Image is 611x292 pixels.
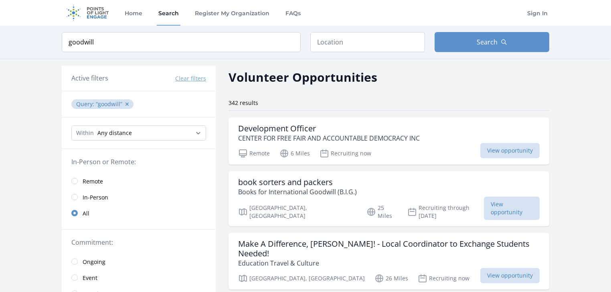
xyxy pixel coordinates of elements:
a: book sorters and packers Books for International Goodwill (B.I.G.) [GEOGRAPHIC_DATA], [GEOGRAPHIC... [229,171,549,226]
a: Ongoing [62,254,216,270]
select: Search Radius [71,125,206,141]
p: [GEOGRAPHIC_DATA], [GEOGRAPHIC_DATA] [238,204,357,220]
p: Remote [238,149,270,158]
q: goodwill [96,100,122,108]
p: 6 Miles [279,149,310,158]
p: Books for International Goodwill (B.I.G.) [238,187,357,197]
legend: In-Person or Remote: [71,157,206,167]
h2: Volunteer Opportunities [229,68,377,86]
p: Recruiting now [320,149,371,158]
span: All [83,209,89,217]
span: 342 results [229,99,258,107]
span: Event [83,274,97,282]
a: All [62,205,216,221]
span: Ongoing [83,258,105,266]
h3: book sorters and packers [238,177,357,187]
span: View opportunity [480,143,540,158]
button: Clear filters [175,75,206,83]
button: Search [435,32,549,52]
span: Query : [76,100,96,108]
p: Recruiting through [DATE] [407,204,484,220]
span: Search [477,37,498,47]
span: Remote [83,177,103,185]
a: Development Officer CENTER FOR FREE FAIR AND ACCOUNTABLE DEMOCRACY INC Remote 6 Miles Recruiting ... [229,117,549,165]
span: View opportunity [480,268,540,283]
input: Location [310,32,425,52]
p: [GEOGRAPHIC_DATA], [GEOGRAPHIC_DATA] [238,274,365,283]
button: ✕ [125,100,129,108]
span: View opportunity [484,197,540,220]
h3: Make A Difference, [PERSON_NAME]! - Local Coordinator to Exchange Students Needed! [238,239,540,258]
a: Remote [62,173,216,189]
p: Recruiting now [418,274,469,283]
h3: Active filters [71,73,108,83]
a: Make A Difference, [PERSON_NAME]! - Local Coordinator to Exchange Students Needed! Education Trav... [229,233,549,290]
h3: Development Officer [238,124,420,133]
a: In-Person [62,189,216,205]
p: 26 Miles [374,274,408,283]
p: Education Travel & Culture [238,258,540,268]
span: In-Person [83,193,108,201]
a: Event [62,270,216,286]
input: Keyword [62,32,301,52]
p: CENTER FOR FREE FAIR AND ACCOUNTABLE DEMOCRACY INC [238,133,420,143]
p: 25 Miles [366,204,398,220]
legend: Commitment: [71,238,206,247]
